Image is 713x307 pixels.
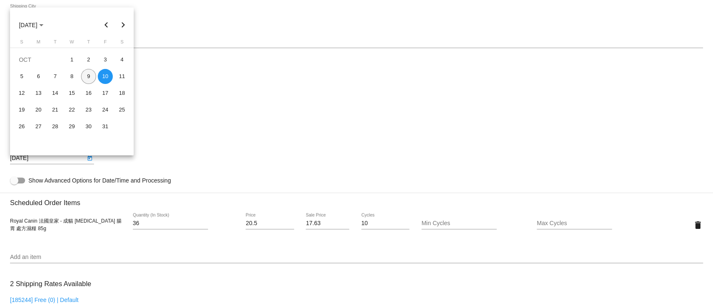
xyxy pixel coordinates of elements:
td: October 3, 2025 [97,51,114,68]
td: October 23, 2025 [80,101,97,118]
td: October 30, 2025 [80,118,97,135]
div: 6 [31,69,46,84]
div: 11 [114,69,129,84]
td: October 9, 2025 [80,68,97,85]
div: 8 [64,69,79,84]
td: October 28, 2025 [47,118,63,135]
div: 26 [14,119,29,134]
div: 3 [98,52,113,67]
div: 28 [48,119,63,134]
td: October 17, 2025 [97,85,114,101]
div: 24 [98,102,113,117]
th: Sunday [13,39,30,48]
div: 29 [64,119,79,134]
td: October 26, 2025 [13,118,30,135]
td: October 2, 2025 [80,51,97,68]
div: 22 [64,102,79,117]
div: 31 [98,119,113,134]
span: [DATE] [19,22,43,28]
td: October 22, 2025 [63,101,80,118]
th: Friday [97,39,114,48]
th: Wednesday [63,39,80,48]
div: 25 [114,102,129,117]
td: October 10, 2025 [97,68,114,85]
th: Monday [30,39,47,48]
td: October 13, 2025 [30,85,47,101]
div: 1 [64,52,79,67]
div: 14 [48,86,63,101]
td: October 14, 2025 [47,85,63,101]
div: 23 [81,102,96,117]
div: 12 [14,86,29,101]
td: October 18, 2025 [114,85,130,101]
td: October 4, 2025 [114,51,130,68]
div: 19 [14,102,29,117]
td: OCT [13,51,63,68]
td: October 12, 2025 [13,85,30,101]
button: Previous month [98,17,115,33]
div: 7 [48,69,63,84]
td: October 6, 2025 [30,68,47,85]
td: October 5, 2025 [13,68,30,85]
div: 2 [81,52,96,67]
td: October 29, 2025 [63,118,80,135]
div: 18 [114,86,129,101]
td: October 20, 2025 [30,101,47,118]
div: 21 [48,102,63,117]
div: 5 [14,69,29,84]
th: Thursday [80,39,97,48]
td: October 31, 2025 [97,118,114,135]
td: October 19, 2025 [13,101,30,118]
div: 4 [114,52,129,67]
td: October 15, 2025 [63,85,80,101]
div: 27 [31,119,46,134]
td: October 16, 2025 [80,85,97,101]
div: 9 [81,69,96,84]
td: October 1, 2025 [63,51,80,68]
div: 30 [81,119,96,134]
td: October 24, 2025 [97,101,114,118]
button: Choose month and year [12,17,50,33]
td: October 11, 2025 [114,68,130,85]
td: October 27, 2025 [30,118,47,135]
td: October 7, 2025 [47,68,63,85]
th: Saturday [114,39,130,48]
td: October 21, 2025 [47,101,63,118]
div: 13 [31,86,46,101]
th: Tuesday [47,39,63,48]
div: 15 [64,86,79,101]
td: October 25, 2025 [114,101,130,118]
td: October 8, 2025 [63,68,80,85]
button: Next month [115,17,132,33]
div: 16 [81,86,96,101]
div: 20 [31,102,46,117]
div: 10 [98,69,113,84]
div: 17 [98,86,113,101]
